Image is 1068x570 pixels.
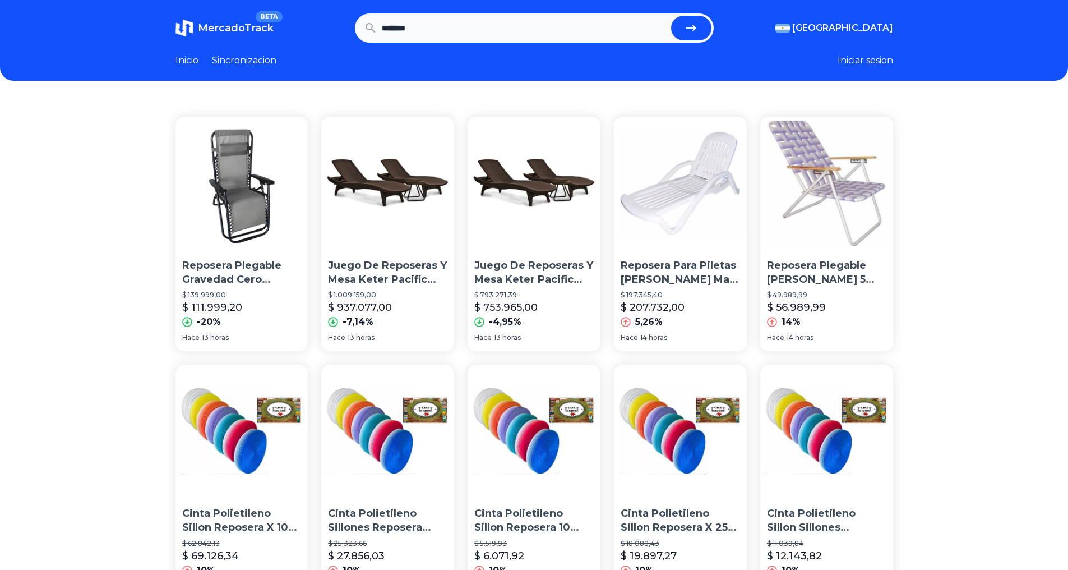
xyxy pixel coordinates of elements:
[760,117,893,250] img: Reposera Plegable De Caño 5 Posiciones Cintas Cruzadas - Ideal Para Playa Jardin O Parque !!
[838,54,893,67] button: Iniciar sesion
[321,117,454,250] img: Juego De Reposeras Y Mesa Keter Pacific Sun Lounger Marron
[197,315,221,329] p: -20%
[792,21,893,35] span: [GEOGRAPHIC_DATA]
[468,117,600,250] img: Juego De Reposeras Y Mesa Keter Pacific Sun Lounger Marron
[343,315,373,329] p: -7,14%
[621,333,638,342] span: Hace
[182,300,242,315] p: $ 111.999,20
[621,259,740,287] p: Reposera Para Piletas [PERSON_NAME] Max Garden
[348,333,375,342] span: 13 horas
[621,291,740,300] p: $ 197.345,40
[621,548,677,564] p: $ 19.897,27
[767,291,886,300] p: $ 49.989,99
[202,333,229,342] span: 13 horas
[614,365,747,498] img: Cinta Polietileno Sillon Reposera X 25 Mts. ( Benavidez )
[640,333,667,342] span: 14 horas
[328,507,447,535] p: Cinta Polietileno Sillones Reposera 45m. ( [PERSON_NAME] )
[782,315,801,329] p: 14%
[182,548,239,564] p: $ 69.126,34
[328,259,447,287] p: Juego De Reposeras Y Mesa Keter Pacific Sun Lounger Marron
[321,365,454,498] img: Cinta Polietileno Sillones Reposera 45m. ( Benavidez )
[635,315,663,329] p: 5,26%
[621,507,740,535] p: Cinta Polietileno Sillon Reposera X 25 Mts. ( [PERSON_NAME] )
[489,315,521,329] p: -4,95%
[494,333,521,342] span: 13 horas
[198,22,274,34] span: MercadoTrack
[328,291,447,300] p: $ 1.009.159,00
[175,365,308,498] img: Cinta Polietileno Sillon Reposera X 100 Mts. ( Benavidez )
[787,333,813,342] span: 14 horas
[767,539,886,548] p: $ 11.039,84
[767,548,822,564] p: $ 12.143,82
[474,507,594,535] p: Cinta Polietileno Sillon Reposera 10 Metros. ( [PERSON_NAME] )
[182,333,200,342] span: Hace
[614,117,747,351] a: Reposera Para Piletas Blanca Mascardi Max GardenReposera Para Piletas [PERSON_NAME] Max Garden$ 1...
[474,300,538,315] p: $ 753.965,00
[767,300,826,315] p: $ 56.989,99
[175,19,274,37] a: MercadoTrackBETA
[767,333,784,342] span: Hace
[767,507,886,535] p: Cinta Polietileno Sillon Sillones Reposera. ( [PERSON_NAME] )
[328,300,392,315] p: $ 937.077,00
[474,539,594,548] p: $ 5.519,93
[182,539,302,548] p: $ 62.842,13
[468,365,600,498] img: Cinta Polietileno Sillon Reposera 10 Metros. ( Benavidez )
[474,259,594,287] p: Juego De Reposeras Y Mesa Keter Pacific Sun Lounger Marron
[760,117,893,351] a: Reposera Plegable De Caño 5 Posiciones Cintas Cruzadas - Ideal Para Playa Jardin O Parque !!Repos...
[328,548,385,564] p: $ 27.856,03
[760,365,893,498] img: Cinta Polietileno Sillon Sillones Reposera. ( Benavidez )
[182,507,302,535] p: Cinta Polietileno Sillon Reposera X 100 Mts. ( [PERSON_NAME] )
[182,291,302,300] p: $ 139.999,00
[182,259,302,287] p: Reposera Plegable Gravedad Cero Interior Exterior Reforzado
[474,548,524,564] p: $ 6.071,92
[621,539,740,548] p: $ 18.088,43
[775,24,790,33] img: Argentina
[256,11,282,22] span: BETA
[474,291,594,300] p: $ 793.271,39
[474,333,492,342] span: Hace
[621,300,685,315] p: $ 207.732,00
[321,117,454,351] a: Juego De Reposeras Y Mesa Keter Pacific Sun Lounger MarronJuego De Reposeras Y Mesa Keter Pacific...
[614,117,747,250] img: Reposera Para Piletas Blanca Mascardi Max Garden
[175,117,308,351] a: Reposera Plegable Gravedad Cero Interior Exterior ReforzadoReposera Plegable Gravedad Cero Interi...
[175,19,193,37] img: MercadoTrack
[175,117,308,250] img: Reposera Plegable Gravedad Cero Interior Exterior Reforzado
[767,259,886,287] p: Reposera Plegable [PERSON_NAME] 5 Posiciones Cintas Cruzadas - Ideal Para [GEOGRAPHIC_DATA] O Par...
[175,54,198,67] a: Inicio
[328,333,345,342] span: Hace
[328,539,447,548] p: $ 25.323,66
[775,21,893,35] button: [GEOGRAPHIC_DATA]
[468,117,600,351] a: Juego De Reposeras Y Mesa Keter Pacific Sun Lounger MarronJuego De Reposeras Y Mesa Keter Pacific...
[212,54,276,67] a: Sincronizacion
